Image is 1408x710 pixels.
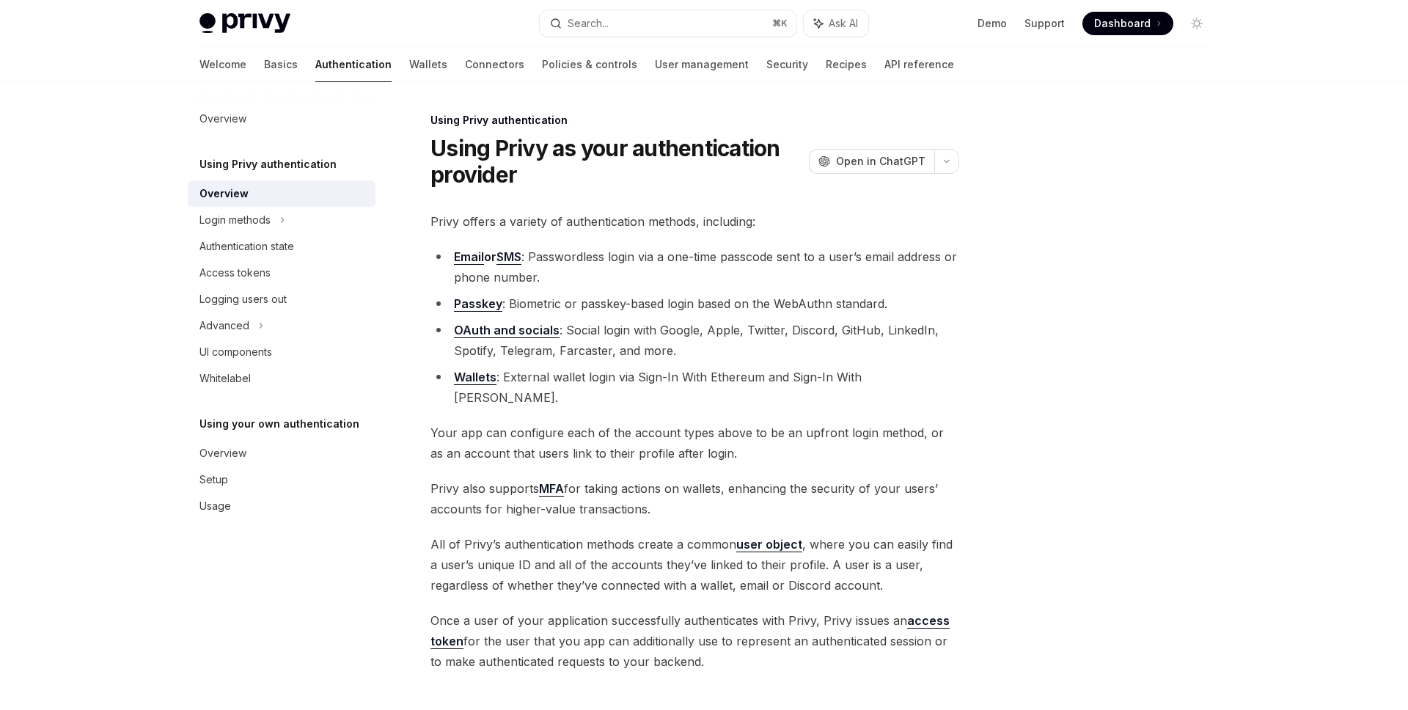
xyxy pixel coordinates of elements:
a: UI components [188,339,375,365]
a: Wallets [409,47,447,82]
a: Email [454,249,484,265]
a: Basics [264,47,298,82]
div: Login methods [199,211,271,229]
a: MFA [539,481,564,497]
a: Connectors [465,47,524,82]
span: Dashboard [1094,16,1151,31]
div: Usage [199,497,231,515]
div: Using Privy authentication [430,113,959,128]
a: Access tokens [188,260,375,286]
a: Logging users out [188,286,375,312]
a: Usage [188,493,375,519]
a: Overview [188,180,375,207]
a: Security [766,47,808,82]
a: User management [655,47,749,82]
img: light logo [199,13,290,34]
li: : Social login with Google, Apple, Twitter, Discord, GitHub, LinkedIn, Spotify, Telegram, Farcast... [430,320,959,361]
button: Open in ChatGPT [809,149,934,174]
a: Recipes [826,47,867,82]
a: SMS [496,249,521,265]
a: Support [1024,16,1065,31]
strong: or [454,249,521,265]
div: Authentication state [199,238,294,255]
span: Privy offers a variety of authentication methods, including: [430,211,959,232]
a: Authentication state [188,233,375,260]
div: Overview [199,110,246,128]
a: Passkey [454,296,502,312]
a: user object [736,537,802,552]
a: Welcome [199,47,246,82]
span: All of Privy’s authentication methods create a common , where you can easily find a user’s unique... [430,534,959,596]
a: OAuth and socials [454,323,560,338]
span: ⌘ K [772,18,788,29]
li: : External wallet login via Sign-In With Ethereum and Sign-In With [PERSON_NAME]. [430,367,959,408]
a: Overview [188,440,375,466]
span: Your app can configure each of the account types above to be an upfront login method, or as an ac... [430,422,959,464]
div: Search... [568,15,609,32]
li: : Biometric or passkey-based login based on the WebAuthn standard. [430,293,959,314]
div: Overview [199,444,246,462]
div: Setup [199,471,228,488]
span: Once a user of your application successfully authenticates with Privy, Privy issues an for the us... [430,610,959,672]
a: API reference [884,47,954,82]
a: Authentication [315,47,392,82]
button: Toggle dark mode [1185,12,1209,35]
div: Overview [199,185,249,202]
div: Advanced [199,317,249,334]
a: Demo [978,16,1007,31]
span: Open in ChatGPT [836,154,925,169]
h5: Using your own authentication [199,415,359,433]
div: Access tokens [199,264,271,282]
button: Search...⌘K [540,10,796,37]
a: Whitelabel [188,365,375,392]
a: Dashboard [1082,12,1173,35]
h5: Using Privy authentication [199,155,337,173]
span: Ask AI [829,16,858,31]
div: UI components [199,343,272,361]
a: Wallets [454,370,496,385]
button: Ask AI [804,10,868,37]
a: Setup [188,466,375,493]
div: Logging users out [199,290,287,308]
div: Whitelabel [199,370,251,387]
a: Policies & controls [542,47,637,82]
li: : Passwordless login via a one-time passcode sent to a user’s email address or phone number. [430,246,959,288]
h1: Using Privy as your authentication provider [430,135,803,188]
a: Overview [188,106,375,132]
span: Privy also supports for taking actions on wallets, enhancing the security of your users’ accounts... [430,478,959,519]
